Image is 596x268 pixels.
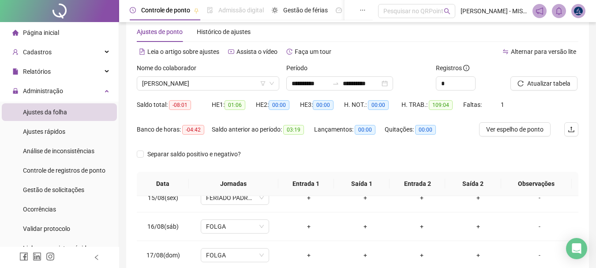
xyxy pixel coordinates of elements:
[228,49,234,55] span: youtube
[286,49,292,55] span: history
[344,250,386,260] div: +
[207,7,213,13] span: file-done
[336,7,342,13] span: dashboard
[272,7,278,13] span: sun
[12,49,19,55] span: user-add
[502,49,509,55] span: swap
[12,88,19,94] span: lock
[130,7,136,13] span: clock-circle
[137,172,189,196] th: Data
[212,125,314,135] div: Saldo anterior ao período:
[33,252,41,261] span: linkedin
[555,7,563,15] span: bell
[197,28,251,35] span: Histórico de ajustes
[527,79,570,88] span: Atualizar tabela
[144,149,244,159] span: Separar saldo positivo e negativo?
[436,63,469,73] span: Registros
[313,100,334,110] span: 00:00
[511,48,576,55] span: Alternar para versão lite
[269,100,289,110] span: 00:00
[457,193,499,203] div: +
[461,6,527,16] span: [PERSON_NAME] - MISSÃO BAHIA SUDOESTE
[286,63,313,73] label: Período
[360,7,366,13] span: ellipsis
[288,250,330,260] div: +
[344,222,386,231] div: +
[142,77,274,90] span: ADELAINE PEREIRA DE SOUSA OSMUNDO
[283,125,304,135] span: 03:19
[23,225,70,232] span: Validar protocolo
[206,249,264,262] span: FOLGA
[23,87,63,94] span: Administração
[137,63,202,73] label: Nome do colaborador
[23,167,105,174] span: Controle de registros de ponto
[463,101,483,108] span: Faltas:
[256,100,300,110] div: HE 2:
[218,7,264,14] span: Admissão digital
[444,8,450,15] span: search
[479,122,551,136] button: Ver espelho de ponto
[514,193,566,203] div: -
[401,222,443,231] div: +
[344,100,401,110] div: H. NOT.:
[415,125,436,135] span: 00:00
[278,172,334,196] th: Entrada 1
[288,193,330,203] div: +
[147,223,179,230] span: 16/08(sáb)
[23,68,51,75] span: Relatórios
[295,48,331,55] span: Faça um tour
[269,81,274,86] span: down
[429,100,453,110] span: 109:04
[206,220,264,233] span: FOLGA
[137,125,212,135] div: Banco de horas:
[385,125,446,135] div: Quitações:
[463,65,469,71] span: info-circle
[23,147,94,155] span: Análise de inconsistências
[314,125,385,135] div: Lançamentos:
[568,126,575,133] span: upload
[457,250,499,260] div: +
[332,80,339,87] span: to
[517,80,524,87] span: reload
[19,252,28,261] span: facebook
[332,80,339,87] span: swap-right
[139,49,145,55] span: file-text
[141,7,190,14] span: Controle de ponto
[46,252,55,261] span: instagram
[401,250,443,260] div: +
[137,28,183,35] span: Ajustes de ponto
[182,125,204,135] span: -04:42
[514,250,566,260] div: -
[12,30,19,36] span: home
[206,191,264,204] span: FERIADO PADROEIRA DA CIDADE
[514,222,566,231] div: -
[390,172,445,196] th: Entrada 2
[137,100,212,110] div: Saldo total:
[23,29,59,36] span: Página inicial
[508,179,565,189] span: Observações
[486,125,544,134] span: Ver espelho de ponto
[147,48,219,55] span: Leia o artigo sobre ajustes
[236,48,277,55] span: Assista o vídeo
[194,8,199,13] span: pushpin
[288,222,330,231] div: +
[457,222,499,231] div: +
[225,100,245,110] span: 01:06
[344,193,386,203] div: +
[368,100,389,110] span: 00:00
[189,172,278,196] th: Jornadas
[501,101,504,108] span: 1
[566,238,587,259] div: Open Intercom Messenger
[23,49,52,56] span: Cadastros
[23,206,56,213] span: Ocorrências
[23,245,90,252] span: Link para registro rápido
[572,4,585,18] img: 34820
[445,172,501,196] th: Saída 2
[146,252,180,259] span: 17/08(dom)
[283,7,328,14] span: Gestão de férias
[510,76,577,91] button: Atualizar tabela
[536,7,544,15] span: notification
[501,172,572,196] th: Observações
[355,125,375,135] span: 00:00
[212,100,256,110] div: HE 1:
